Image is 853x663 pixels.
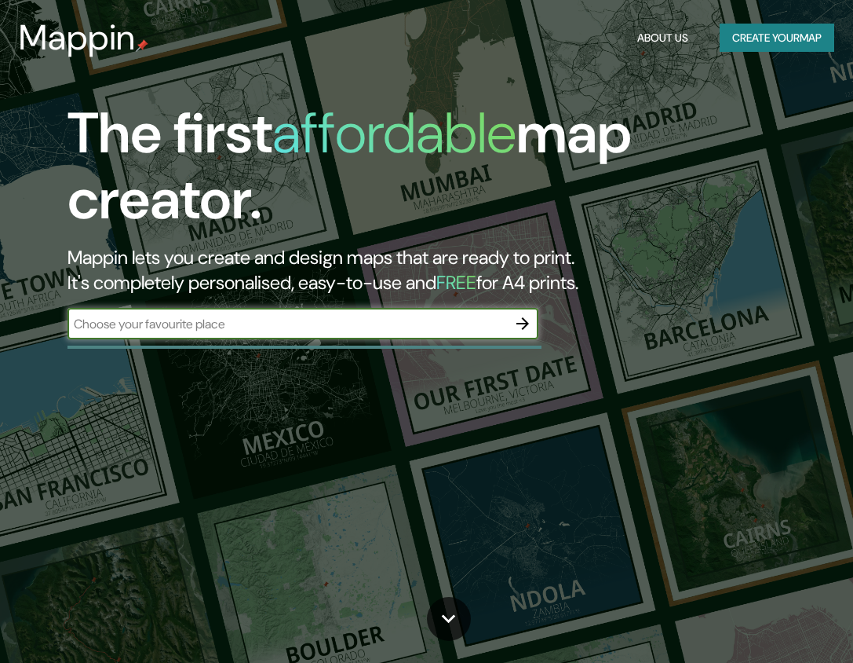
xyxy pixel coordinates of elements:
button: Create yourmap [720,24,834,53]
button: About Us [631,24,694,53]
h3: Mappin [19,17,136,58]
h1: The first map creator. [67,101,750,245]
h5: FREE [436,270,476,295]
h2: Mappin lets you create and design maps that are ready to print. It's completely personalised, eas... [67,245,750,295]
input: Choose your favourite place [67,315,507,333]
h1: affordable [272,97,516,170]
img: mappin-pin [136,39,148,52]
